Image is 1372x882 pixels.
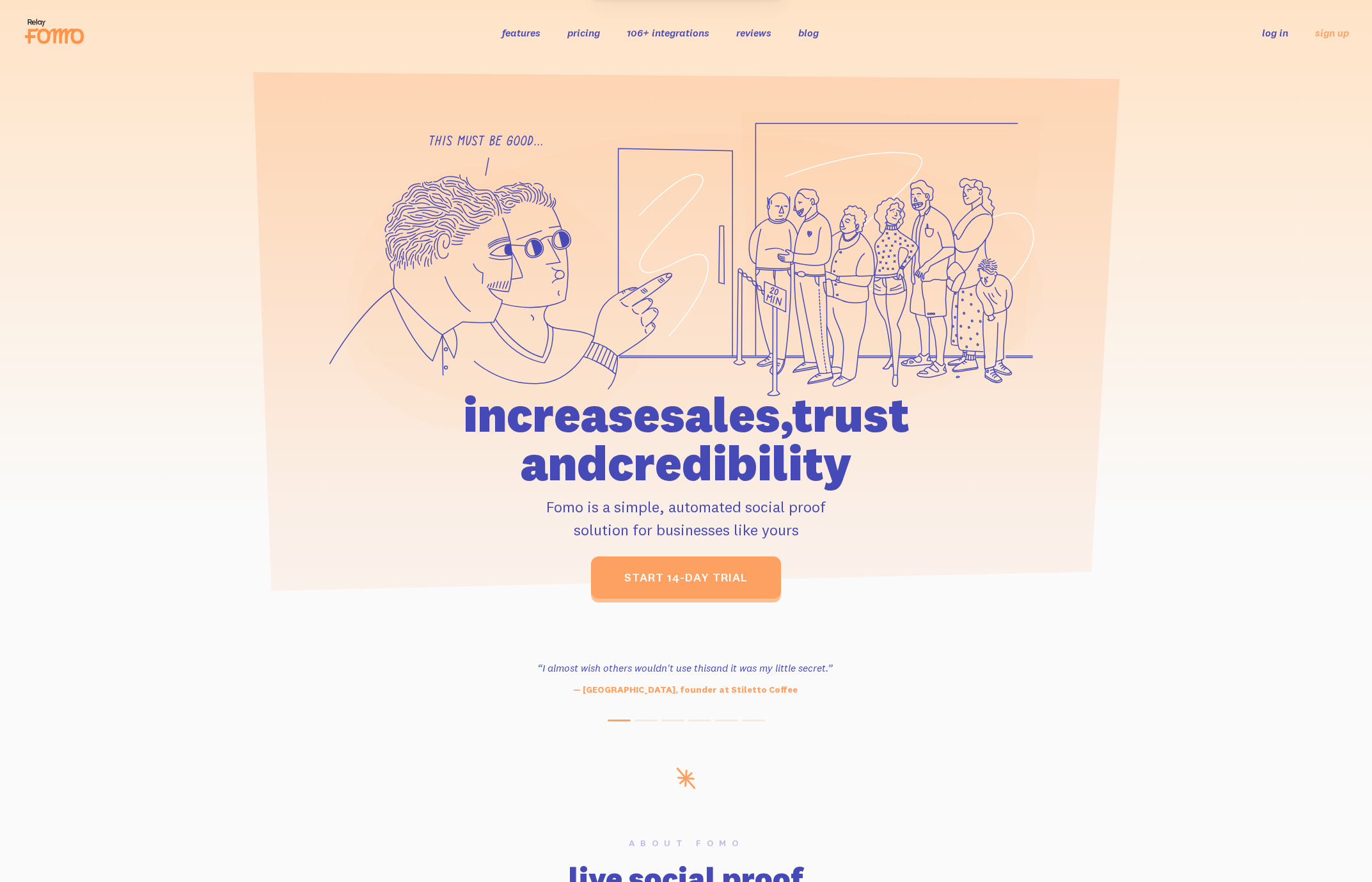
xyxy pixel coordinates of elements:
[798,26,819,39] a: blog
[390,390,982,487] h1: increase sales, trust and credibility
[285,839,1088,847] h6: About Fomo
[736,26,771,39] a: reviews
[1262,26,1288,39] a: log in
[627,26,709,39] a: 106+ integrations
[502,26,540,39] a: features
[1315,26,1349,40] a: sign up
[510,660,860,675] h3: “I almost wish others wouldn't use this and it was my little secret.”
[510,683,860,697] p: — [GEOGRAPHIC_DATA], founder at Stiletto Coffee
[567,26,600,39] a: pricing
[591,556,781,599] a: start 14-day trial
[390,495,982,541] p: Fomo is a simple, automated social proof solution for businesses like yours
